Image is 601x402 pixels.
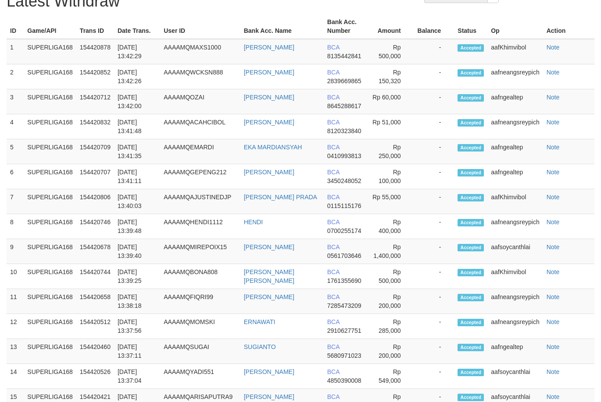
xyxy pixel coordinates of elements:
[414,364,454,389] td: -
[458,44,484,52] span: Accepted
[367,364,414,389] td: Rp 549,000
[327,44,340,51] span: BCA
[160,314,240,339] td: AAAAMQMOMSKI
[367,289,414,314] td: Rp 200,000
[160,39,240,64] td: AAAAMQMAXS1000
[487,314,543,339] td: aafneangsreypich
[327,152,361,159] span: 0410993813
[458,344,484,351] span: Accepted
[24,339,76,364] td: SUPERLIGA168
[547,318,560,325] a: Note
[327,393,340,400] span: BCA
[458,144,484,152] span: Accepted
[114,239,160,264] td: [DATE] 13:39:40
[76,364,114,389] td: 154420526
[244,318,275,325] a: ERNAWATI
[547,44,560,51] a: Note
[327,277,361,284] span: 1761355690
[487,64,543,89] td: aafneangsreypich
[367,264,414,289] td: Rp 500,000
[547,293,560,300] a: Note
[76,214,114,239] td: 154420746
[547,393,560,400] a: Note
[114,139,160,164] td: [DATE] 13:41:35
[458,319,484,326] span: Accepted
[114,314,160,339] td: [DATE] 13:37:56
[76,64,114,89] td: 154420852
[76,164,114,189] td: 154420707
[327,144,340,151] span: BCA
[487,164,543,189] td: aafngealtep
[244,268,294,284] a: [PERSON_NAME] [PERSON_NAME]
[160,339,240,364] td: AAAAMQSUGAI
[547,69,560,76] a: Note
[327,194,340,201] span: BCA
[327,127,361,134] span: 8120323840
[114,14,160,39] th: Date Trans.
[7,114,24,139] td: 4
[24,314,76,339] td: SUPERLIGA168
[7,289,24,314] td: 11
[414,289,454,314] td: -
[244,219,263,226] a: HENDI
[414,189,454,214] td: -
[414,14,454,39] th: Balance
[414,114,454,139] td: -
[114,39,160,64] td: [DATE] 13:42:29
[24,64,76,89] td: SUPERLIGA168
[76,339,114,364] td: 154420460
[327,102,361,109] span: 8645288617
[7,239,24,264] td: 9
[458,119,484,127] span: Accepted
[327,327,361,334] span: 2910627751
[458,94,484,102] span: Accepted
[414,64,454,89] td: -
[327,268,340,275] span: BCA
[7,39,24,64] td: 1
[327,293,340,300] span: BCA
[487,89,543,114] td: aafngealtep
[458,394,484,401] span: Accepted
[458,269,484,276] span: Accepted
[327,318,340,325] span: BCA
[547,343,560,350] a: Note
[114,289,160,314] td: [DATE] 13:38:18
[160,264,240,289] td: AAAAMQBONA808
[327,219,340,226] span: BCA
[240,14,324,39] th: Bank Acc. Name
[414,339,454,364] td: -
[24,139,76,164] td: SUPERLIGA168
[327,352,361,359] span: 5680971023
[24,164,76,189] td: SUPERLIGA168
[487,114,543,139] td: aafneangsreypich
[487,239,543,264] td: aafsoycanthlai
[367,39,414,64] td: Rp 500,000
[160,189,240,214] td: AAAAMQAJUSTINEDJP
[414,264,454,289] td: -
[114,89,160,114] td: [DATE] 13:42:00
[324,14,367,39] th: Bank Acc. Number
[76,239,114,264] td: 154420678
[76,114,114,139] td: 154420832
[487,14,543,39] th: Op
[458,219,484,226] span: Accepted
[327,94,340,101] span: BCA
[367,339,414,364] td: Rp 200,000
[24,289,76,314] td: SUPERLIGA168
[327,169,340,176] span: BCA
[160,214,240,239] td: AAAAMQHENDI1112
[24,114,76,139] td: SUPERLIGA168
[327,343,340,350] span: BCA
[547,268,560,275] a: Note
[367,239,414,264] td: Rp 1,400,000
[244,194,317,201] a: [PERSON_NAME] PRADA
[114,214,160,239] td: [DATE] 13:39:48
[547,169,560,176] a: Note
[76,289,114,314] td: 154420658
[547,144,560,151] a: Note
[327,227,361,234] span: 0700255174
[24,364,76,389] td: SUPERLIGA168
[114,114,160,139] td: [DATE] 13:41:48
[414,39,454,64] td: -
[327,377,361,384] span: 4850390008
